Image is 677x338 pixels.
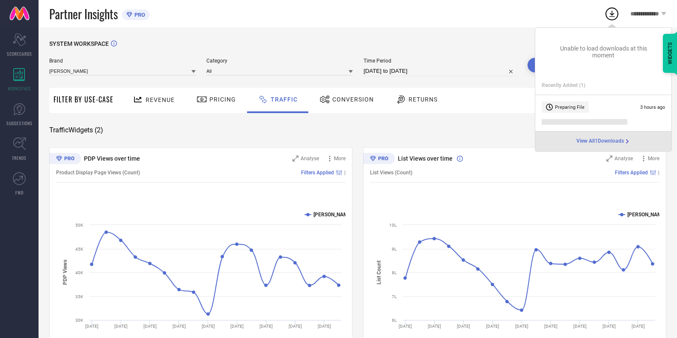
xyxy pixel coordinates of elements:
div: Premium [49,153,81,166]
text: [DATE] [573,324,587,329]
span: Traffic [271,96,298,103]
span: Analyse [614,156,633,162]
span: Traffic Widgets ( 2 ) [49,126,103,135]
span: Recently Added ( 1 ) [542,82,585,88]
span: Returns [409,96,438,103]
text: [DATE] [544,324,558,329]
text: [DATE] [202,324,215,329]
text: [DATE] [399,324,412,329]
text: 9L [392,247,397,251]
span: SCORECARDS [7,51,32,57]
span: 3 hours ago [640,105,665,110]
input: Select time period [364,66,517,76]
span: PRO [132,12,145,18]
span: TRENDS [12,155,27,161]
tspan: List Count [376,260,382,284]
text: [DATE] [632,324,645,329]
span: Filter By Use-Case [54,94,113,105]
text: 40K [75,270,84,275]
span: Filters Applied [615,170,648,176]
a: View All1Downloads [576,138,631,145]
text: [PERSON_NAME] [627,212,666,218]
text: [DATE] [602,324,616,329]
text: 6L [392,318,397,323]
span: Revenue [146,96,175,103]
button: Search [528,58,574,72]
span: SUGGESTIONS [6,120,33,126]
tspan: PDP Views [62,260,68,285]
text: [DATE] [457,324,470,329]
text: [DATE] [515,324,528,329]
span: WORKSPACE [8,85,31,92]
span: Preparing File [555,105,585,110]
span: Filters Applied [301,170,334,176]
span: Analyse [301,156,319,162]
text: 10L [389,223,397,227]
text: 7L [392,294,397,299]
text: 35K [75,294,84,299]
span: View All 1 Downloads [576,138,624,145]
span: Product Display Page Views (Count) [56,170,140,176]
div: Open download list [604,6,620,21]
span: SYSTEM WORKSPACE [49,40,109,47]
div: Premium [363,153,395,166]
span: Pricing [209,96,236,103]
text: 30K [75,318,84,323]
span: | [658,170,659,176]
span: FWD [15,189,24,196]
div: Open download page [576,138,631,145]
svg: Zoom [606,156,612,162]
span: | [344,170,346,176]
text: [DATE] [173,324,186,329]
text: [DATE] [230,324,244,329]
span: Brand [49,58,196,64]
text: 45K [75,247,84,251]
text: [DATE] [318,324,331,329]
text: [DATE] [289,324,302,329]
text: 8L [392,270,397,275]
text: [DATE] [486,324,499,329]
span: List Views (Count) [370,170,412,176]
svg: Zoom [292,156,298,162]
text: [DATE] [85,324,98,329]
text: [PERSON_NAME] [313,212,352,218]
span: Conversion [332,96,374,103]
text: [DATE] [114,324,128,329]
text: [DATE] [428,324,441,329]
span: Time Period [364,58,517,64]
text: 50K [75,223,84,227]
text: [DATE] [259,324,273,329]
span: More [334,156,346,162]
span: Partner Insights [49,5,118,23]
span: More [648,156,659,162]
span: Unable to load downloads at this moment [552,45,654,59]
span: List Views over time [398,155,453,162]
span: Category [206,58,353,64]
text: [DATE] [143,324,157,329]
span: PDP Views over time [84,155,140,162]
